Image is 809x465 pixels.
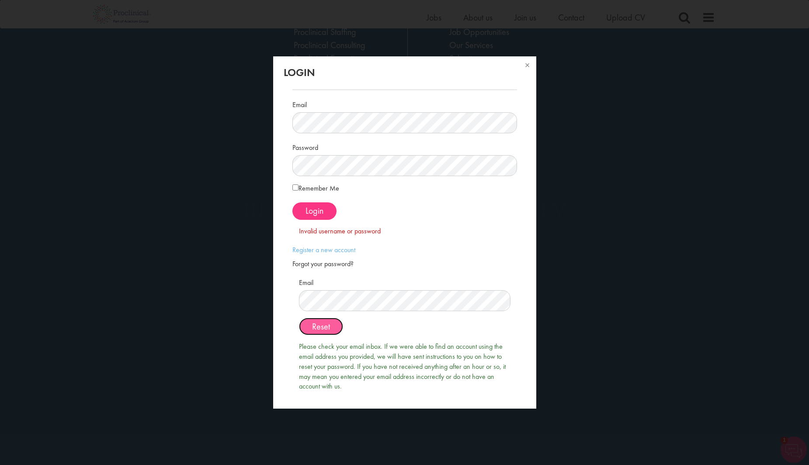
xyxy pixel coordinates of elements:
label: Email [299,278,313,288]
div: Forgot your password? [292,259,517,269]
button: Login [292,202,337,220]
span: Login [306,205,323,216]
div: Invalid username or password [299,226,510,236]
span: Reset [312,321,330,332]
label: Email [292,97,307,110]
label: Remember Me [292,183,339,194]
h2: Login [284,67,526,78]
label: Password [292,140,318,153]
input: Remember Me [292,184,299,191]
span: Please check your email inbox. If we were able to find an account using the email address you pro... [299,342,506,391]
a: Register a new account [292,245,355,254]
button: Reset [299,318,343,335]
